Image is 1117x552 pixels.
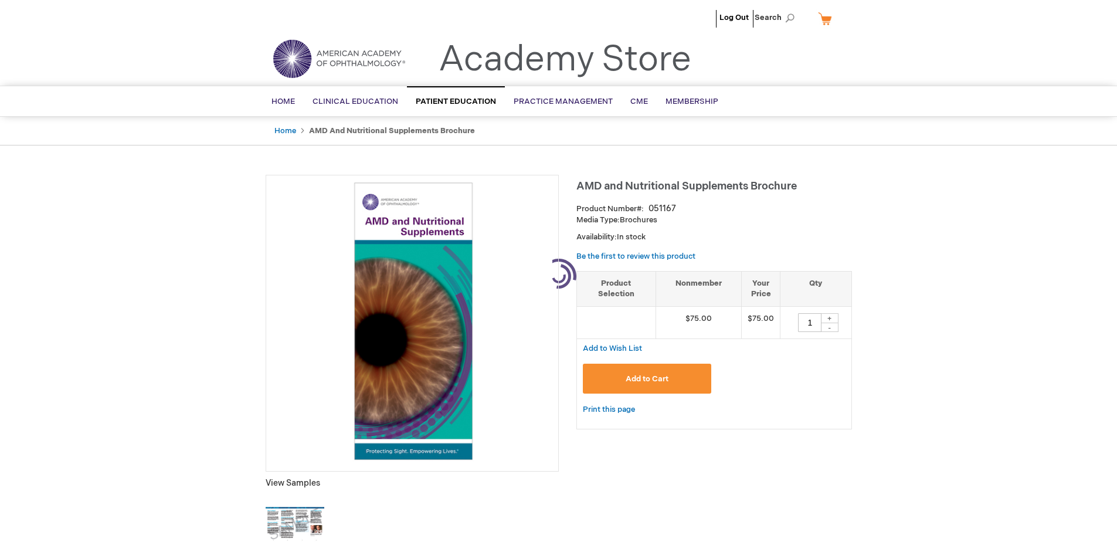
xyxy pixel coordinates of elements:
th: Your Price [742,271,780,306]
span: Practice Management [514,97,613,106]
span: AMD and Nutritional Supplements Brochure [576,180,797,192]
span: Patient Education [416,97,496,106]
span: Membership [666,97,718,106]
p: View Samples [266,478,559,489]
span: Add to Wish List [583,344,642,353]
a: Home [274,126,296,136]
a: Academy Store [439,39,691,81]
strong: AMD and Nutritional Supplements Brochure [309,126,475,136]
th: Qty [780,271,851,306]
button: Add to Cart [583,364,712,394]
a: Be the first to review this product [576,252,695,261]
a: Add to Wish List [583,343,642,353]
div: + [821,313,838,323]
th: Nonmember [656,271,742,306]
span: In stock [617,232,646,242]
span: Clinical Education [313,97,398,106]
td: $75.00 [742,306,780,338]
a: Log Out [719,13,749,22]
span: CME [630,97,648,106]
img: AMD and Nutritional Supplements Brochure [272,181,552,462]
a: Print this page [583,402,635,417]
th: Product Selection [577,271,656,306]
div: 051167 [649,203,676,215]
input: Qty [798,313,821,332]
span: Search [755,6,799,29]
div: - [821,323,838,332]
strong: Media Type: [576,215,620,225]
p: Availability: [576,232,852,243]
td: $75.00 [656,306,742,338]
span: Add to Cart [626,374,668,384]
p: Brochures [576,215,852,226]
strong: Product Number [576,204,644,214]
span: Home [271,97,295,106]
